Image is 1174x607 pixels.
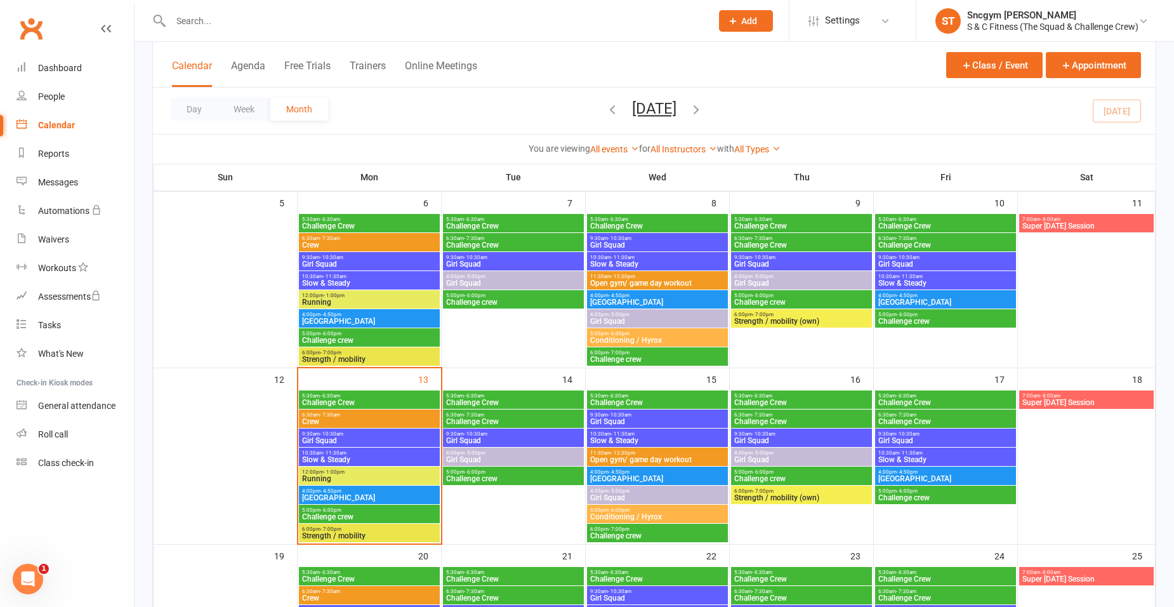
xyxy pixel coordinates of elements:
[15,13,47,44] a: Clubworx
[16,340,134,368] a: What's New
[38,458,94,468] div: Class check-in
[38,120,75,130] div: Calendar
[16,420,134,449] a: Roll call
[38,234,69,244] div: Waivers
[38,206,89,216] div: Automations
[38,149,69,159] div: Reports
[16,311,134,340] a: Tasks
[16,140,134,168] a: Reports
[16,392,134,420] a: General attendance kiosk mode
[16,168,134,197] a: Messages
[16,283,134,311] a: Assessments
[16,83,134,111] a: People
[38,63,82,73] div: Dashboard
[39,564,49,574] span: 1
[38,349,84,359] div: What's New
[16,111,134,140] a: Calendar
[16,54,134,83] a: Dashboard
[38,320,61,330] div: Tasks
[16,449,134,477] a: Class kiosk mode
[16,225,134,254] a: Waivers
[38,177,78,187] div: Messages
[38,401,115,411] div: General attendance
[16,197,134,225] a: Automations
[38,91,65,102] div: People
[38,291,101,302] div: Assessments
[38,429,68,439] div: Roll call
[13,564,43,594] iframe: Intercom live chat
[16,254,134,283] a: Workouts
[38,263,76,273] div: Workouts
